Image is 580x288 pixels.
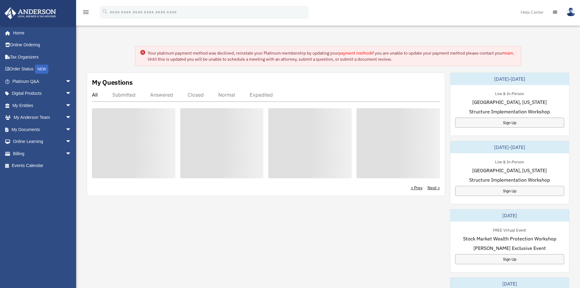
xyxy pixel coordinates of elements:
[102,8,108,15] i: search
[4,148,81,160] a: Billingarrow_drop_down
[4,75,81,87] a: Platinum Q&Aarrow_drop_down
[65,136,78,148] span: arrow_drop_down
[490,90,529,96] div: Live & In-Person
[450,209,569,222] div: [DATE]
[463,235,556,242] span: Stock Market Wealth Protection Workshop
[82,9,90,16] i: menu
[65,123,78,136] span: arrow_drop_down
[455,118,564,128] a: Sign Up
[65,75,78,88] span: arrow_drop_down
[188,92,204,98] div: Closed
[427,185,440,191] a: Next >
[488,226,531,233] div: FREE Virtual Event
[82,11,90,16] a: menu
[65,112,78,124] span: arrow_drop_down
[4,160,81,172] a: Events Calendar
[112,92,135,98] div: Submitted
[472,167,547,174] span: [GEOGRAPHIC_DATA], [US_STATE]
[4,39,81,51] a: Online Ordering
[4,27,78,39] a: Home
[65,148,78,160] span: arrow_drop_down
[455,254,564,264] a: Sign Up
[65,99,78,112] span: arrow_drop_down
[566,8,575,16] img: User Pic
[92,78,133,87] div: My Questions
[65,87,78,100] span: arrow_drop_down
[3,7,58,19] img: Anderson Advisors Platinum Portal
[150,92,173,98] div: Answered
[4,63,81,76] a: Order StatusNEW
[4,99,81,112] a: My Entitiesarrow_drop_down
[92,92,98,98] div: All
[490,158,529,165] div: Live & In-Person
[4,51,81,63] a: Tax Organizers
[473,244,546,252] span: [PERSON_NAME] Exclusive Event
[339,50,371,56] a: payment method
[469,108,550,115] span: Structure Implementation Workshop
[411,185,423,191] a: < Prev
[503,50,513,56] a: team
[469,176,550,183] span: Structure Implementation Workshop
[472,98,547,106] span: [GEOGRAPHIC_DATA], [US_STATE]
[250,92,273,98] div: Expedited
[4,87,81,100] a: Digital Productsarrow_drop_down
[4,136,81,148] a: Online Learningarrow_drop_down
[218,92,235,98] div: Normal
[455,186,564,196] a: Sign Up
[450,73,569,85] div: [DATE]-[DATE]
[148,50,516,62] div: Your platinum payment method was declined, reinstate your Platinum membership by updating your if...
[450,141,569,153] div: [DATE]-[DATE]
[4,112,81,124] a: My Anderson Teamarrow_drop_down
[35,65,48,74] div: NEW
[4,123,81,136] a: My Documentsarrow_drop_down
